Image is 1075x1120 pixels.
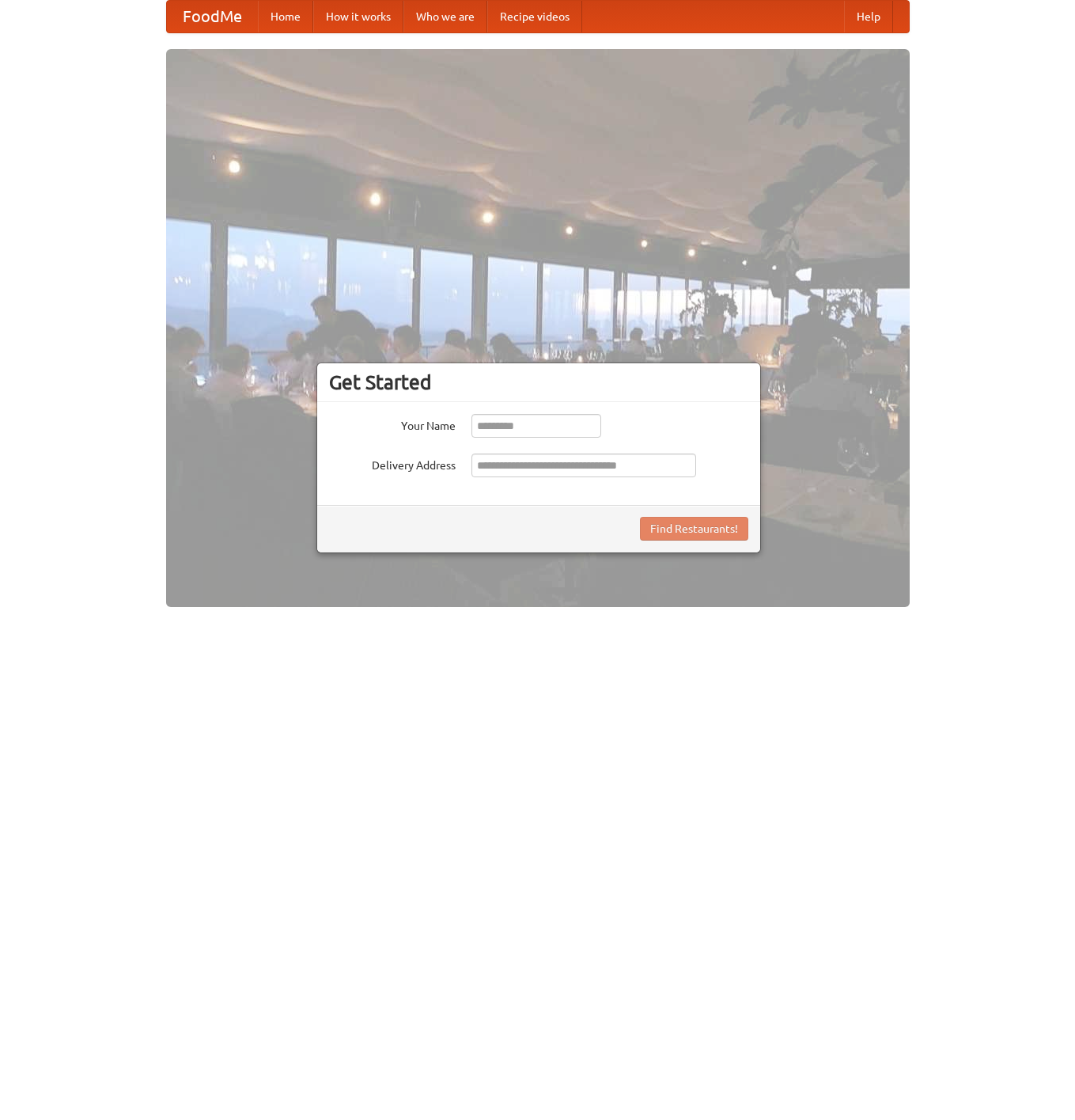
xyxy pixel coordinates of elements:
[167,1,258,32] a: FoodMe
[258,1,313,32] a: Home
[640,517,748,541] button: Find Restaurants!
[329,414,456,434] label: Your Name
[487,1,582,32] a: Recipe videos
[329,370,748,394] h3: Get Started
[844,1,893,32] a: Help
[313,1,403,32] a: How it works
[329,454,456,473] label: Delivery Address
[403,1,487,32] a: Who we are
